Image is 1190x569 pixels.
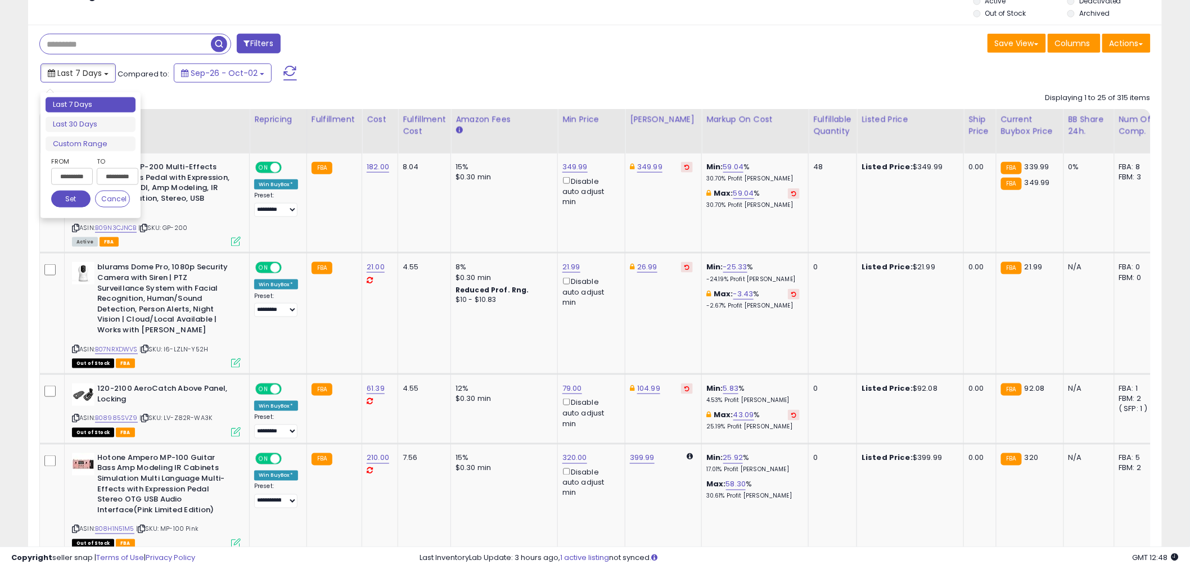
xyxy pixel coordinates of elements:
div: 0.00 [968,262,987,272]
b: Min: [706,383,723,394]
label: To [97,156,130,167]
a: 349.99 [637,161,662,173]
div: 0.00 [968,162,987,172]
div: $0.30 min [456,172,549,182]
div: % [706,410,800,431]
div: 0% [1069,162,1106,172]
div: Displaying 1 to 25 of 315 items [1045,93,1151,103]
div: % [706,289,800,310]
p: 30.70% Profit [PERSON_NAME] [706,201,800,209]
span: ON [256,163,271,173]
a: 21.00 [367,261,385,273]
div: ( SFP: 1 ) [1119,404,1156,414]
div: 4.55 [403,383,442,394]
div: $92.08 [862,383,955,394]
a: 399.99 [630,453,655,464]
div: % [706,453,800,474]
div: ASIN: [72,262,241,367]
a: 5.83 [723,383,739,394]
div: $0.30 min [456,273,549,283]
div: % [706,188,800,209]
span: ON [256,454,271,463]
small: FBA [312,383,332,396]
div: 48 [813,162,848,172]
div: N/A [1069,262,1106,272]
label: From [51,156,91,167]
p: -24.19% Profit [PERSON_NAME] [706,276,800,283]
span: 2025-10-10 12:48 GMT [1133,552,1179,563]
div: 8.04 [403,162,442,172]
div: Num of Comp. [1119,114,1160,137]
div: Cost [367,114,393,125]
p: 17.01% Profit [PERSON_NAME] [706,466,800,474]
div: ASIN: [72,383,241,436]
button: Columns [1048,34,1101,53]
img: 31KO92CqBAL._SL40_.jpg [72,262,94,284]
span: ON [256,263,271,273]
div: Amazon Fees [456,114,553,125]
li: Custom Range [46,137,136,152]
div: % [706,480,800,500]
div: Fulfillable Quantity [813,114,852,137]
p: 4.53% Profit [PERSON_NAME] [706,396,800,404]
b: Listed Price: [862,453,913,463]
div: 0 [813,453,848,463]
li: Last 30 Days [46,117,136,132]
a: 79.00 [562,383,582,394]
div: 15% [456,162,549,172]
a: -3.43 [733,288,754,300]
div: 15% [456,453,549,463]
div: $399.99 [862,453,955,463]
button: Last 7 Days [40,64,116,83]
a: Privacy Policy [146,552,195,563]
b: Listed Price: [862,161,913,172]
a: 61.39 [367,383,385,394]
div: % [706,162,800,183]
div: FBM: 2 [1119,394,1156,404]
th: The percentage added to the cost of goods (COGS) that forms the calculator for Min & Max prices. [702,109,809,153]
span: | SKU: I6-LZLN-Y52H [139,345,208,354]
a: B09N3CJNCB [95,223,137,233]
div: Repricing [254,114,302,125]
div: seller snap | | [11,553,195,563]
b: Min: [706,261,723,272]
div: Win BuyBox * [254,279,298,290]
a: 59.04 [733,188,754,199]
strong: Copyright [11,552,52,563]
img: 41ZzklAXszL._SL40_.jpg [72,453,94,476]
div: Disable auto adjust min [562,276,616,308]
div: N/A [1069,453,1106,463]
b: blurams Dome Pro, 1080p Security Camera with Siren | PTZ Surveillance System with Facial Recognit... [97,262,234,338]
div: Markup on Cost [706,114,804,125]
a: 104.99 [637,383,660,394]
small: Amazon Fees. [456,125,462,136]
div: FBM: 0 [1119,273,1156,283]
div: 0.00 [968,383,987,394]
a: 26.99 [637,261,657,273]
div: $10 - $10.83 [456,295,549,305]
div: 12% [456,383,549,394]
a: B08H1N51M5 [95,525,134,534]
b: Max: [706,479,726,490]
div: ASIN: [72,162,241,245]
div: Preset: [254,192,298,217]
button: Filters [237,34,281,53]
a: 25.92 [723,453,743,464]
a: B07NRXDWVS [95,345,138,354]
a: -25.33 [723,261,747,273]
small: FBA [312,453,332,466]
div: Min Price [562,114,620,125]
div: 0.00 [968,453,987,463]
span: Columns [1055,38,1090,49]
span: Sep-26 - Oct-02 [191,67,258,79]
a: 320.00 [562,453,587,464]
b: Max: [714,409,733,420]
a: 43.09 [733,409,754,421]
small: FBA [312,262,332,274]
b: Max: [714,288,733,299]
div: Disable auto adjust min [562,396,616,428]
span: All listings currently available for purchase on Amazon [72,237,98,247]
div: % [706,383,800,404]
a: 210.00 [367,453,389,464]
small: FBA [312,162,332,174]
